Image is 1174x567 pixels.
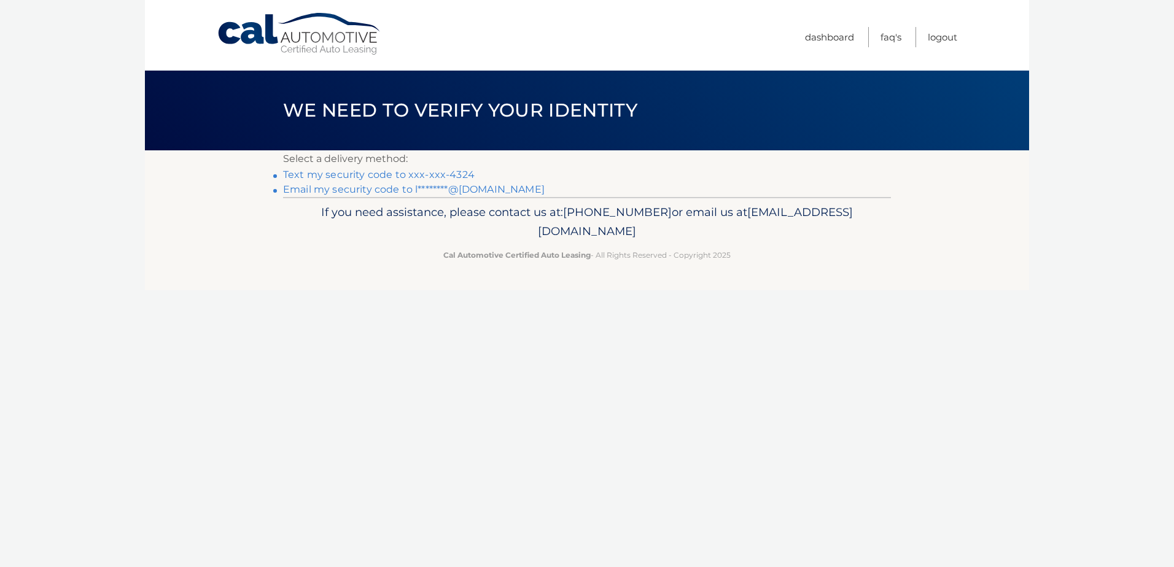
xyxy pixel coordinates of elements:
a: Logout [928,27,957,47]
span: We need to verify your identity [283,99,637,121]
p: - All Rights Reserved - Copyright 2025 [291,249,883,261]
a: Text my security code to xxx-xxx-4324 [283,169,475,180]
p: Select a delivery method: [283,150,891,168]
a: Cal Automotive [217,12,383,56]
a: Email my security code to l********@[DOMAIN_NAME] [283,183,545,195]
strong: Cal Automotive Certified Auto Leasing [443,250,591,260]
p: If you need assistance, please contact us at: or email us at [291,202,883,242]
span: [PHONE_NUMBER] [563,205,672,219]
a: FAQ's [880,27,901,47]
a: Dashboard [805,27,854,47]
